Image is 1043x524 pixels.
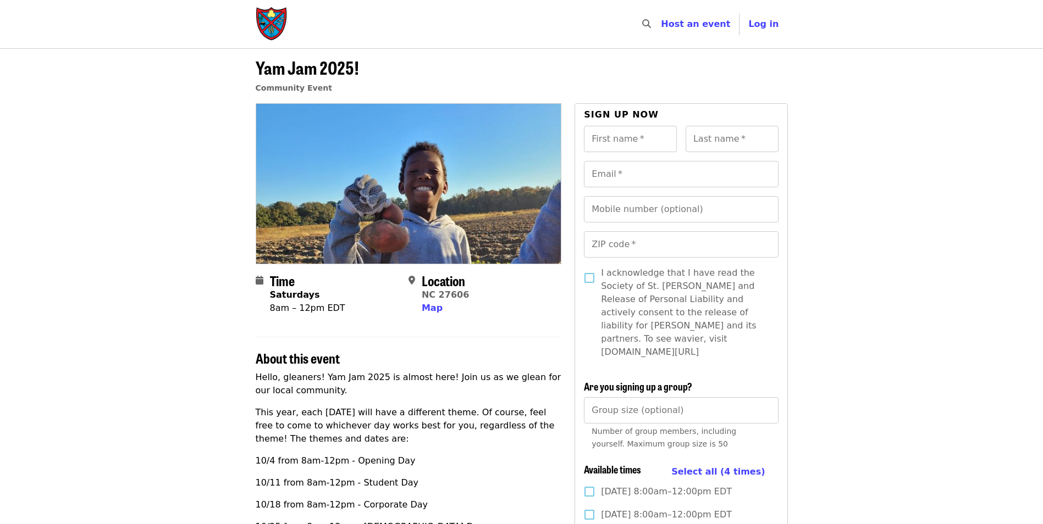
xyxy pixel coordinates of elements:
button: Log in [740,13,787,35]
span: [DATE] 8:00am–12:00pm EDT [601,508,732,521]
span: Select all (4 times) [671,466,765,477]
span: Log in [748,19,779,29]
input: Mobile number (optional) [584,196,778,222]
i: search icon [642,19,651,29]
span: I acknowledge that I have read the Society of St. [PERSON_NAME] and Release of Personal Liability... [601,266,769,359]
button: Select all (4 times) [671,464,765,480]
input: ZIP code [584,231,778,258]
span: Available times [584,462,641,476]
p: 10/18 from 8am-12pm - Corporate Day [256,498,562,511]
span: Time [270,271,295,290]
span: Are you signing up a group? [584,379,692,393]
i: map-marker-alt icon [409,275,415,286]
img: Yam Jam 2025! organized by Society of St. Andrew [256,104,561,263]
i: calendar icon [256,275,263,286]
span: Sign up now [584,109,659,120]
p: 10/11 from 8am-12pm - Student Day [256,476,562,489]
button: Map [422,302,443,315]
strong: Saturdays [270,289,320,300]
span: About this event [256,348,340,367]
input: [object Object] [584,397,778,423]
input: First name [584,126,677,152]
span: Location [422,271,465,290]
img: Society of St. Andrew - Home [256,7,289,42]
a: NC 27606 [422,289,469,300]
a: Host an event [661,19,730,29]
p: 10/4 from 8am-12pm - Opening Day [256,454,562,467]
input: Search [658,11,666,37]
p: This year, each [DATE] will have a different theme. Of course, feel free to come to whichever day... [256,406,562,445]
p: Hello, gleaners! Yam Jam 2025 is almost here! Join us as we glean for our local community. [256,371,562,397]
span: Number of group members, including yourself. Maximum group size is 50 [592,427,736,448]
a: Community Event [256,83,332,92]
span: [DATE] 8:00am–12:00pm EDT [601,485,732,498]
input: Email [584,161,778,187]
input: Last name [686,126,779,152]
span: Yam Jam 2025! [256,54,359,80]
span: Map [422,303,443,313]
div: 8am – 12pm EDT [270,302,345,315]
